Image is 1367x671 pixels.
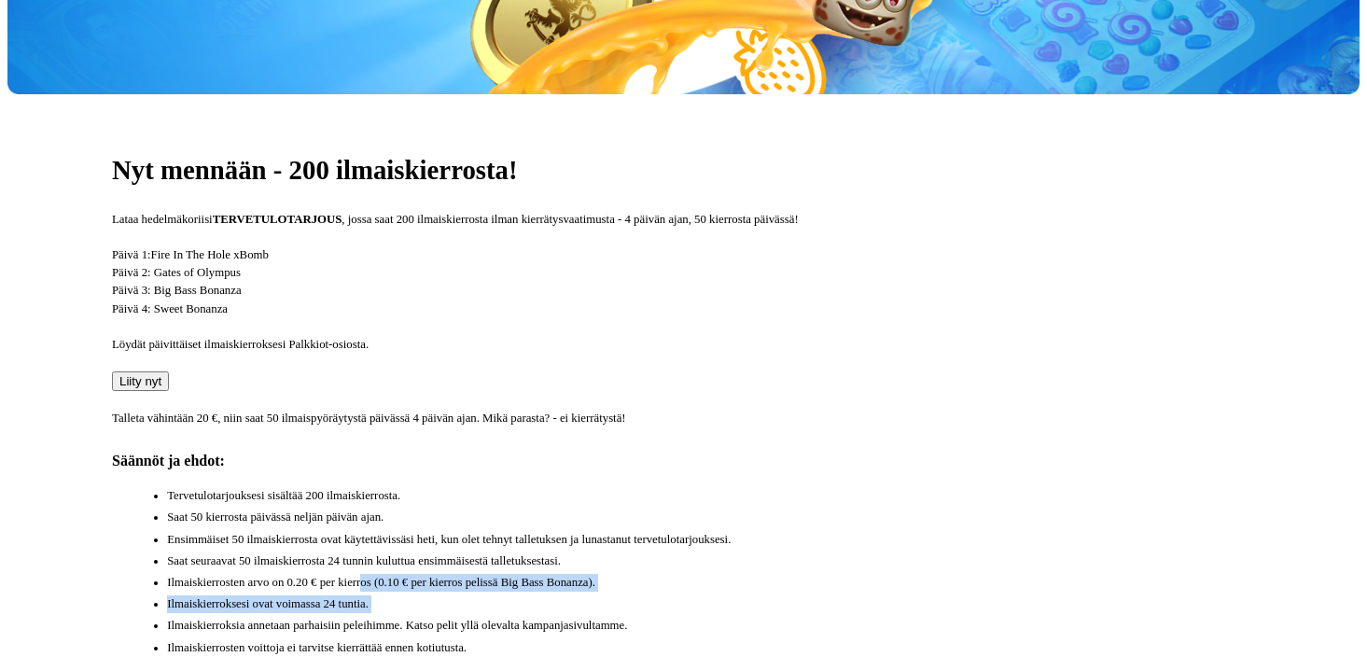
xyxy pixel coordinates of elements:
p: Löydät päivittäiset ilmaiskierroksesi Palkkiot-osiosta. [112,336,1255,354]
li: Tervetulotarjouksesi sisältää 200 ilmaiskierrosta. [167,487,1255,505]
span: Liity nyt [119,374,161,388]
button: Liity nyt [112,371,169,391]
h4: Säännöt ja ehdot: [112,452,1255,469]
li: Ilmaiskierrosten arvo on 0.20 € per kierros (0.10 € per kierros pelissä Big Bass Bonanza). [167,574,1255,592]
p: Lataa hedelmäkoriisi , jossa saat 200 ilmaiskierrosta ilman kierrätysvaatimusta - 4 päivän ajan, ... [112,211,1255,229]
span: Fire In The Hole xBomb [151,248,269,261]
li: Ilmaiskierroksia annetaan parhaisiin peleihimme. Katso pelit yllä olevalta kampanjasivultamme. [167,617,1255,635]
p: Päivä 1: Päivä 2: Gates of Olympus Päivä 3: Big Bass Bonanza Päivä 4: Sweet Bonanza [112,246,1255,318]
h1: Nyt mennään - 200 ilmaiskierrosta! [112,154,1255,187]
li: Ilmaiskierroksesi ovat voimassa 24 tuntia. [167,595,1255,613]
li: Saat seuraavat 50 ilmaiskierrosta 24 tunnin kuluttua ensimmäisestä talletuksestasi. [167,552,1255,570]
li: Ensimmäiset 50 ilmaiskierrosta ovat käytettävissäsi heti, kun olet tehnyt talletuksen ja lunastan... [167,531,1255,549]
li: Saat 50 kierrosta päivässä neljän päivän ajan. [167,509,1255,526]
li: Ilmaiskierrosten voittoja ei tarvitse kierrättää ennen kotiutusta. [167,639,1255,657]
strong: TERVETULOTARJOUS [213,213,342,226]
p: Talleta vähintään 20 €, niin saat 50 ilmaispyöräytystä päivässä 4 päivän ajan. Mikä parasta? - ei... [112,410,1255,427]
